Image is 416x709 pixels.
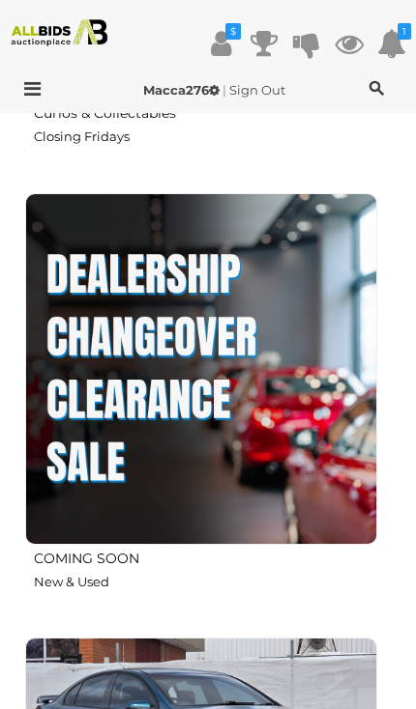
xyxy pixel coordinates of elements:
strong: Macca276 [143,82,220,98]
p: Closing Fridays [34,126,377,148]
h2: Curios & Collectables [34,101,377,121]
a: Sign Out [229,82,285,98]
i: $ [225,23,241,40]
span: | [223,82,226,98]
a: 1 [377,26,406,61]
a: $ [207,26,236,61]
img: COMING SOON [25,193,377,545]
h2: COMING SOON [34,547,377,566]
a: Macca276 [143,82,223,98]
i: 1 [398,23,411,40]
p: New & Used [34,571,377,593]
img: Allbids.com.au [6,19,113,46]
